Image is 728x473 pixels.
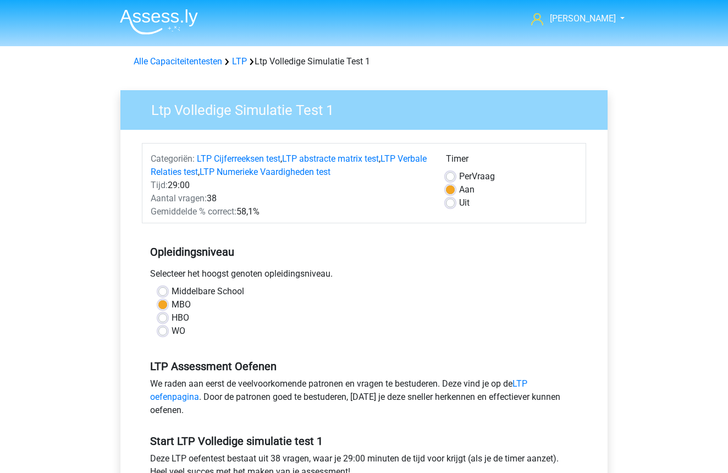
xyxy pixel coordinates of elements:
span: Gemiddelde % correct: [151,206,236,217]
label: Middelbare School [172,285,244,298]
span: Tijd: [151,180,168,190]
h5: Start LTP Volledige simulatie test 1 [150,435,578,448]
a: LTP Cijferreeksen test [197,153,280,164]
label: Aan [459,183,475,196]
div: 58,1% [142,205,438,218]
h5: LTP Assessment Oefenen [150,360,578,373]
label: Vraag [459,170,495,183]
div: 29:00 [142,179,438,192]
div: We raden aan eerst de veelvoorkomende patronen en vragen te bestuderen. Deze vind je op de . Door... [142,377,586,421]
div: Selecteer het hoogst genoten opleidingsniveau. [142,267,586,285]
a: LTP [232,56,247,67]
span: [PERSON_NAME] [550,13,616,24]
a: LTP Numerieke Vaardigheden test [200,167,330,177]
h3: Ltp Volledige Simulatie Test 1 [138,97,599,119]
div: Ltp Volledige Simulatie Test 1 [129,55,599,68]
span: Categoriën: [151,153,195,164]
h5: Opleidingsniveau [150,241,578,263]
a: [PERSON_NAME] [527,12,617,25]
label: Uit [459,196,470,210]
div: 38 [142,192,438,205]
label: MBO [172,298,191,311]
img: Assessly [120,9,198,35]
label: HBO [172,311,189,324]
div: , , , [142,152,438,179]
a: Alle Capaciteitentesten [134,56,222,67]
span: Aantal vragen: [151,193,207,204]
div: Timer [446,152,577,170]
a: LTP abstracte matrix test [282,153,379,164]
span: Per [459,171,472,182]
label: WO [172,324,185,338]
